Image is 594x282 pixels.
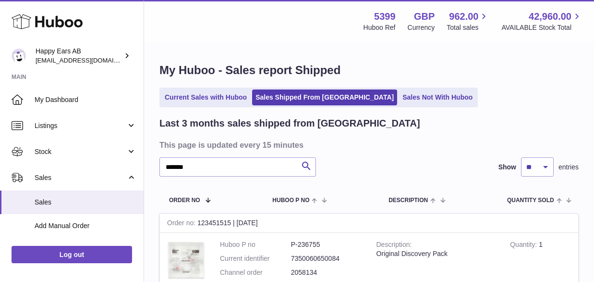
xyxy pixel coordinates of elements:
div: 123451515 | [DATE] [160,214,578,233]
span: [EMAIL_ADDRESS][DOMAIN_NAME] [36,56,141,64]
span: AVAILABLE Stock Total [501,23,582,32]
div: Original Discovery Pack [376,249,496,258]
span: Quantity Sold [507,197,554,204]
strong: Order no [167,219,197,229]
span: entries [558,163,579,172]
a: Current Sales with Huboo [161,90,250,105]
a: 42,960.00 AVAILABLE Stock Total [501,10,582,32]
strong: Description [376,241,412,251]
span: Description [388,197,428,204]
strong: Quantity [510,241,539,251]
span: Sales [35,198,136,207]
span: 42,960.00 [529,10,571,23]
dt: Channel order [220,268,291,277]
h2: Last 3 months sales shipped from [GEOGRAPHIC_DATA] [159,117,420,130]
h3: This page is updated every 15 minutes [159,140,576,150]
div: Currency [408,23,435,32]
span: Add Manual Order [35,221,136,231]
dd: P-236755 [291,240,362,249]
a: Log out [12,246,132,263]
a: Sales Shipped From [GEOGRAPHIC_DATA] [252,90,397,105]
div: Happy Ears AB [36,47,122,65]
dd: 7350060650084 [291,254,362,263]
span: Listings [35,121,126,130]
a: 962.00 Total sales [447,10,489,32]
strong: GBP [414,10,435,23]
h1: My Huboo - Sales report Shipped [159,63,579,78]
span: Stock [35,147,126,156]
strong: 5399 [374,10,396,23]
span: Total sales [447,23,489,32]
dd: 2058134 [291,268,362,277]
span: Order No [169,197,200,204]
label: Show [498,163,516,172]
span: Sales [35,173,126,182]
img: 3pl@happyearsearplugs.com [12,49,26,63]
div: Huboo Ref [364,23,396,32]
img: 53991712582217.png [167,240,206,280]
dt: Current identifier [220,254,291,263]
a: Sales Not With Huboo [399,90,476,105]
span: My Dashboard [35,95,136,104]
span: 962.00 [449,10,478,23]
span: Huboo P no [272,197,309,204]
dt: Huboo P no [220,240,291,249]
